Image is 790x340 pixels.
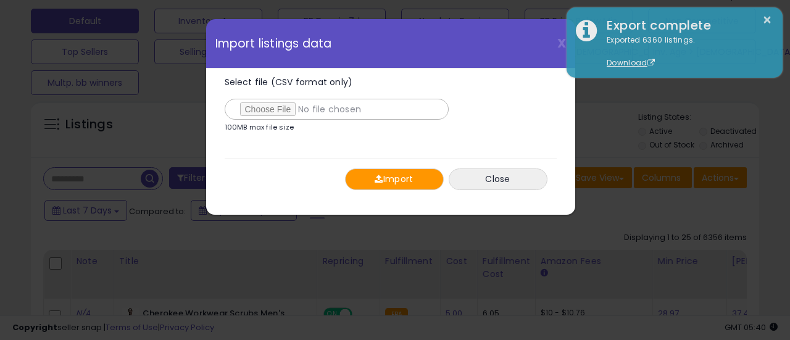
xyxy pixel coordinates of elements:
button: Import [345,168,444,190]
button: Close [449,168,547,190]
div: Export complete [597,17,773,35]
p: 100MB max file size [225,124,294,131]
span: Select file (CSV format only) [225,76,353,88]
button: × [762,12,772,28]
div: Exported 6360 listings. [597,35,773,69]
span: Import listings data [215,38,332,49]
a: Download [607,57,655,68]
span: X [557,35,566,52]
